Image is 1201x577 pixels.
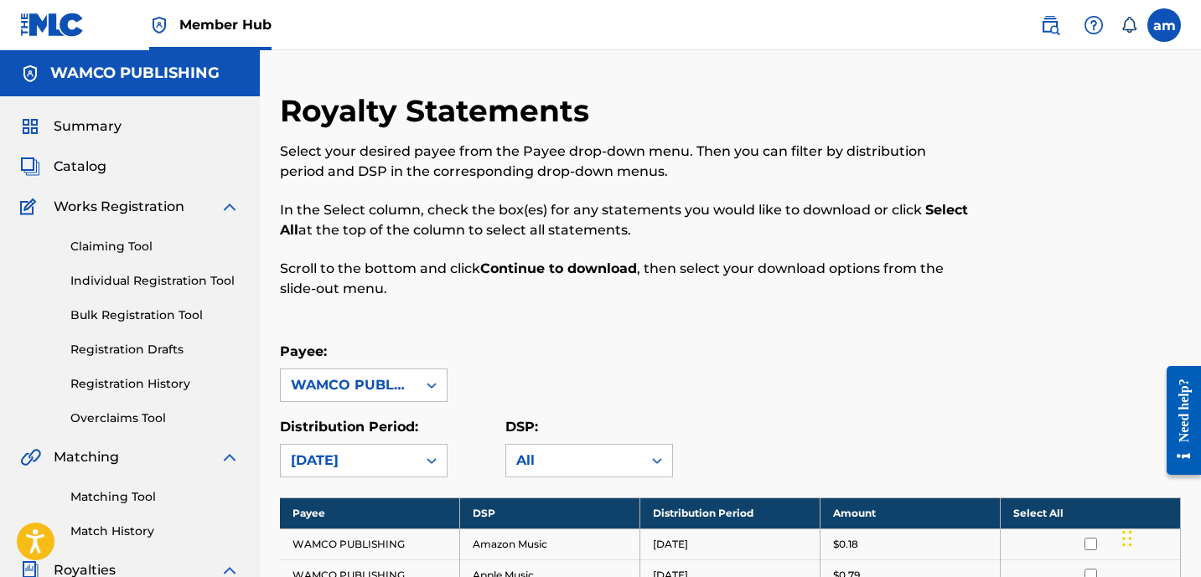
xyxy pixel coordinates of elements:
label: Distribution Period: [280,419,418,435]
a: Match History [70,523,240,540]
td: Amazon Music [460,528,640,559]
div: [DATE] [291,451,406,471]
td: [DATE] [640,528,821,559]
th: Payee [280,497,460,528]
span: Matching [54,447,119,467]
a: Public Search [1033,8,1067,42]
span: Catalog [54,157,106,177]
th: DSP [460,497,640,528]
a: Bulk Registration Tool [70,307,240,324]
span: Summary [54,116,122,137]
span: Works Registration [54,197,184,217]
p: $0.18 [833,537,858,552]
a: Overclaims Tool [70,410,240,427]
img: help [1084,15,1104,35]
label: Payee: [280,343,327,359]
a: CatalogCatalog [20,157,106,177]
iframe: Chat Widget [1117,497,1201,577]
a: Matching Tool [70,488,240,506]
p: In the Select column, check the box(es) for any statements you would like to download or click at... [280,200,974,240]
div: Notifications [1121,17,1137,33]
a: Registration Drafts [70,341,240,358]
th: Select All [1001,497,1181,528]
img: expand [220,447,240,467]
img: expand [220,197,240,217]
a: Registration History [70,375,240,393]
div: User Menu [1147,8,1181,42]
img: Matching [20,447,41,467]
h5: WAMCO PUBLISHING [50,64,220,83]
span: Member Hub [179,15,272,34]
td: WAMCO PUBLISHING [280,528,460,559]
p: Select your desired payee from the Payee drop-down menu. Then you can filter by distribution peri... [280,142,974,182]
img: Summary [20,116,40,137]
img: Accounts [20,64,40,84]
p: Scroll to the bottom and click , then select your download options from the slide-out menu. [280,259,974,299]
a: Claiming Tool [70,238,240,255]
img: MLC Logo [20,13,85,37]
div: Drag [1122,513,1132,564]
div: Help [1077,8,1110,42]
img: Catalog [20,157,40,177]
iframe: Resource Center [1154,353,1201,488]
img: search [1040,15,1060,35]
th: Distribution Period [640,497,821,528]
label: DSP: [505,419,538,435]
div: WAMCO PUBLISHING [291,375,406,395]
h2: Royalty Statements [280,92,598,130]
a: Individual Registration Tool [70,272,240,290]
div: All [516,451,632,471]
a: SummarySummary [20,116,122,137]
strong: Continue to download [480,260,637,276]
img: Works Registration [20,197,42,217]
img: Top Rightsholder [149,15,169,35]
th: Amount [821,497,1001,528]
